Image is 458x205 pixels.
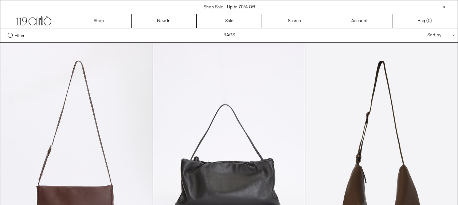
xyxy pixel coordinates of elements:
span: ) [428,18,432,24]
div: Sort by [385,28,450,42]
a: Account [327,14,392,28]
a: New In [132,14,197,28]
a: Search [262,14,327,28]
span: 0 [428,18,430,24]
span: Filter [15,33,24,38]
a: Shop [66,14,132,28]
a: Bag () [392,14,458,28]
a: Shop Sale - Up to 70% Off [204,4,255,10]
a: Sale [197,14,262,28]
